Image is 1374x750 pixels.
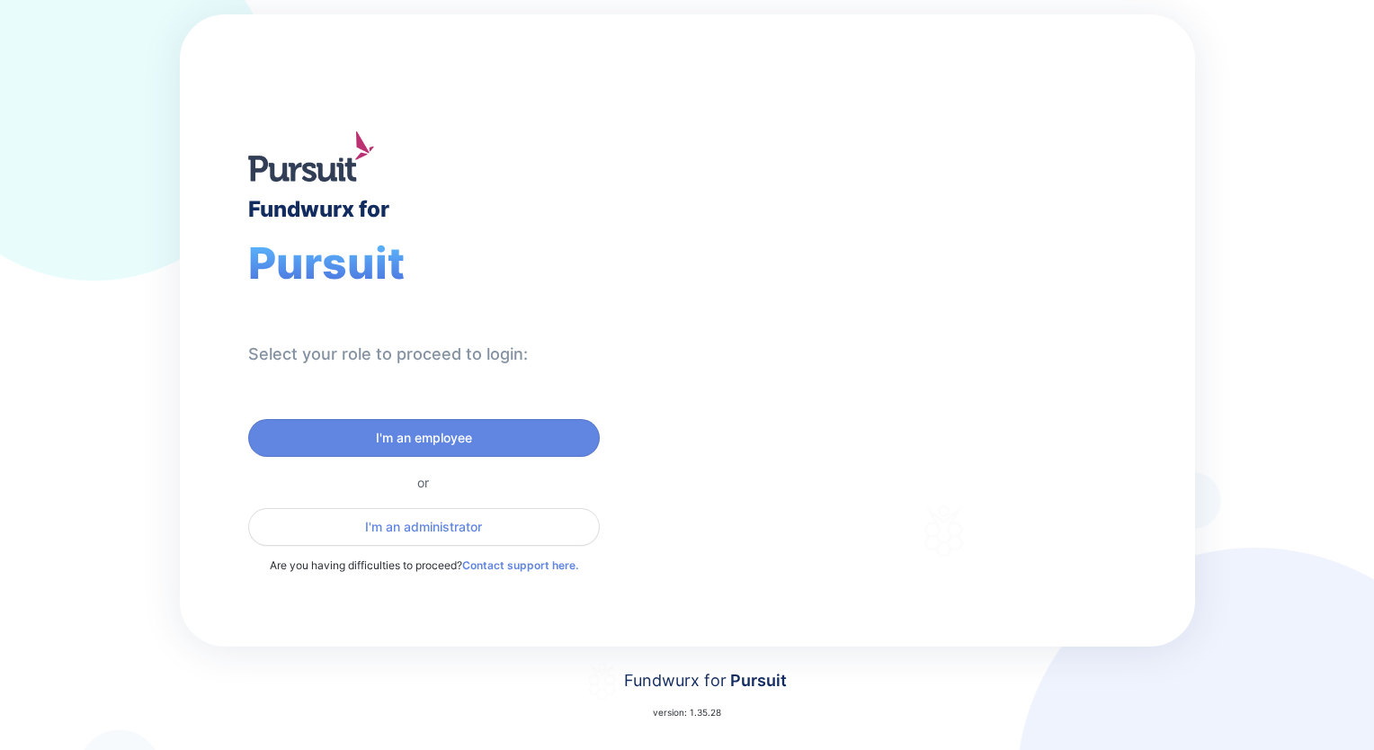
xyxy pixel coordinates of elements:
[376,429,472,447] span: I'm an employee
[365,518,482,536] span: I'm an administrator
[248,557,600,575] p: Are you having difficulties to proceed?
[248,237,405,290] span: Pursuit
[248,131,374,182] img: logo.jpg
[248,344,528,365] div: Select your role to proceed to login:
[248,196,389,222] div: Fundwurx for
[248,419,600,457] button: I'm an employee
[790,277,996,320] div: Fundwurx
[248,475,600,490] div: or
[790,253,931,270] div: Welcome to
[653,705,721,719] p: version: 1.35.28
[248,508,600,546] button: I'm an administrator
[727,671,787,690] span: Pursuit
[462,558,578,572] a: Contact support here.
[790,357,1098,407] div: Thank you for choosing Fundwurx as your partner in driving positive social impact!
[624,668,787,693] div: Fundwurx for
